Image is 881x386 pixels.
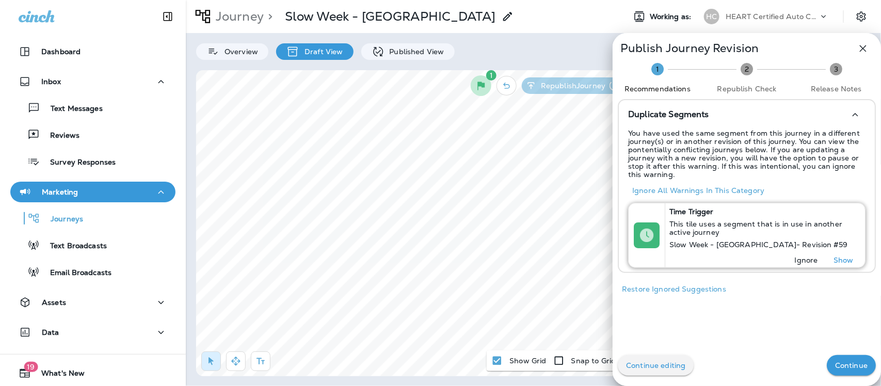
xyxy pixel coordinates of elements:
[669,220,856,236] p: This tile uses a segment that is in use in another active journey
[617,84,698,94] span: Recommendations
[620,44,759,53] p: Publish Journey Revision
[706,84,787,94] span: Republish Check
[796,84,877,94] span: Release Notes
[669,207,856,216] p: Time Trigger
[618,355,694,376] button: Continue editing
[827,355,876,376] button: Continue
[656,65,659,74] text: 1
[628,183,768,199] button: Ignore all warnings in this category
[628,110,709,119] p: Duplicate Segments
[827,253,860,267] button: Show
[669,240,856,249] p: Slow Week - [GEOGRAPHIC_DATA] - Revision # 59
[618,281,730,297] button: Restore ignored suggestions
[834,65,838,74] text: 3
[795,256,818,264] p: Ignore
[745,65,749,74] text: 2
[626,361,685,369] p: Continue editing
[628,129,866,179] p: You have used the same segment from this journey in a different journey(s) or in another revision...
[834,256,854,264] p: Show
[790,253,823,267] button: Ignore
[835,361,868,369] p: Continue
